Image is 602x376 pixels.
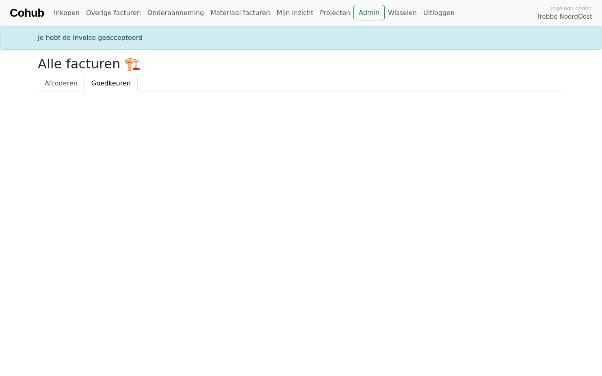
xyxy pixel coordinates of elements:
[144,5,207,21] a: Onderaanneming
[10,3,44,23] a: Cohub
[50,5,82,21] a: Inkopen
[353,5,385,20] a: Admin
[420,5,458,21] a: Uitloggen
[551,4,592,12] span: Ingelogd onder:
[385,5,420,21] a: Wisselen
[316,5,353,21] a: Projecten
[537,12,592,22] span: Trebbe NoordOost
[38,56,564,72] h2: Alle facturen 🏗️
[207,5,273,21] a: Materiaal facturen
[33,33,569,43] div: Je hebt de invoice geaccepteerd
[91,79,131,87] span: Goedkeuren
[273,5,317,21] a: Mijn inzicht
[38,75,84,92] a: Afcoderen
[83,5,144,21] a: Overige facturen
[45,79,78,87] span: Afcoderen
[84,75,138,92] a: Goedkeuren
